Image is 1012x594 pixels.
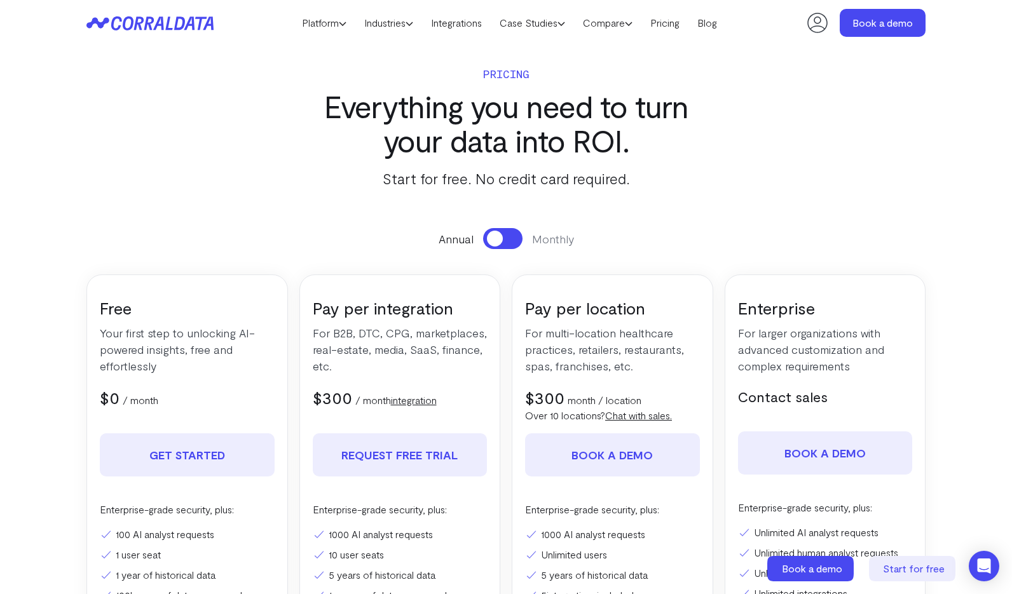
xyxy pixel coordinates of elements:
a: REQUEST FREE TRIAL [313,433,488,476]
li: 1000 AI analyst requests [313,527,488,542]
a: Book a demo [525,433,700,476]
li: 10 user seats [313,547,488,562]
li: 1 user seat [100,547,275,562]
h3: Pay per location [525,297,700,318]
h3: Everything you need to turn your data into ROI. [299,89,713,158]
a: Industries [355,13,422,32]
p: Enterprise-grade security, plus: [525,502,700,517]
li: 1 year of historical data [100,567,275,583]
a: Blog [688,13,726,32]
h5: Contact sales [738,387,913,406]
li: Unlimited users [738,565,913,581]
a: Start for free [869,556,958,581]
p: Your first step to unlocking AI-powered insights, free and effortlessly [100,325,275,374]
p: Over 10 locations? [525,408,700,423]
p: For larger organizations with advanced customization and complex requirements [738,325,913,374]
p: Start for free. No credit card required. [299,167,713,190]
a: Case Studies [491,13,574,32]
p: Pricing [299,65,713,83]
p: Enterprise-grade security, plus: [738,500,913,515]
a: Get Started [100,433,275,476]
span: Annual [439,231,474,247]
span: Start for free [883,562,945,574]
p: Enterprise-grade security, plus: [100,502,275,517]
a: integration [391,394,437,406]
a: Book a demo [738,431,913,475]
li: 100 AI analyst requests [100,527,275,542]
span: $300 [525,388,564,407]
li: 5 years of historical data [313,567,488,583]
h3: Pay per integration [313,297,488,318]
span: $300 [313,388,352,407]
h3: Free [100,297,275,318]
span: $0 [100,388,120,407]
a: Integrations [422,13,491,32]
a: Chat with sales. [605,409,672,421]
li: Unlimited AI analyst requests [738,525,913,540]
p: For multi-location healthcare practices, retailers, restaurants, spas, franchises, etc. [525,325,700,374]
li: Unlimited users [525,547,700,562]
a: Compare [574,13,641,32]
p: Enterprise-grade security, plus: [313,502,488,517]
p: month / location [568,393,641,408]
p: For B2B, DTC, CPG, marketplaces, real-estate, media, SaaS, finance, etc. [313,325,488,374]
span: Book a demo [782,562,842,574]
li: 1000 AI analyst requests [525,527,700,542]
a: Book a demo [840,9,926,37]
div: Open Intercom Messenger [969,551,999,581]
p: / month [355,393,437,408]
a: Pricing [641,13,688,32]
a: Book a demo [767,556,856,581]
h3: Enterprise [738,297,913,318]
a: Platform [293,13,355,32]
span: Monthly [532,231,574,247]
li: 5 years of historical data [525,567,700,583]
p: / month [123,393,158,408]
li: Unlimited human analyst requests [738,545,913,560]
